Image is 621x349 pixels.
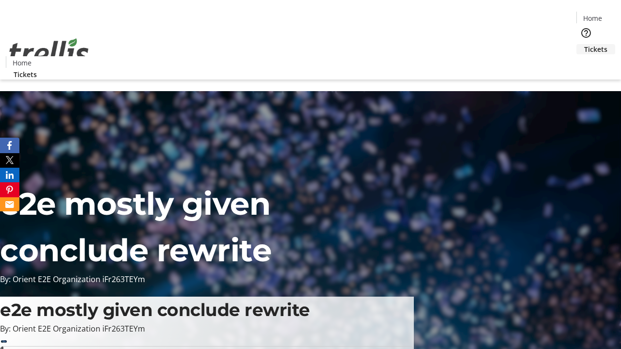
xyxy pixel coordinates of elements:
[584,44,607,54] span: Tickets
[576,54,596,74] button: Cart
[576,44,615,54] a: Tickets
[576,23,596,43] button: Help
[13,58,32,68] span: Home
[14,69,37,79] span: Tickets
[577,13,608,23] a: Home
[6,69,45,79] a: Tickets
[583,13,602,23] span: Home
[6,58,37,68] a: Home
[6,28,92,76] img: Orient E2E Organization iFr263TEYm's Logo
